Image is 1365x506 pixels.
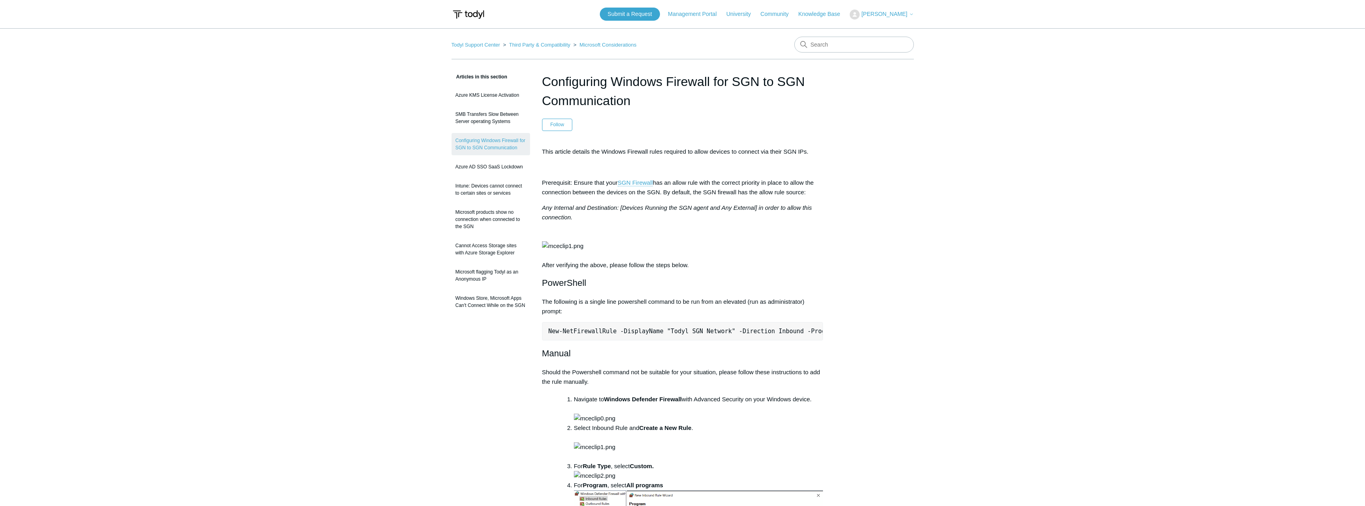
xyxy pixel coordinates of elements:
h2: PowerShell [542,276,823,290]
a: Windows Store, Microsoft Apps Can't Connect While on the SGN [452,291,530,313]
img: mceclip1.png [574,442,615,452]
p: Prerequisit: Ensure that your has an allow rule with the correct priority in place to allow the c... [542,178,823,197]
img: mceclip2.png [574,471,615,481]
li: For , select [574,461,823,481]
a: Azure AD SSO SaaS Lockdown [452,159,530,174]
a: SGN Firewall [618,179,653,186]
span: [PERSON_NAME] [861,11,907,17]
p: After verifying the above, please follow the steps below. [542,203,823,270]
li: Select Inbound Rule and . [574,423,823,461]
h1: Configuring Windows Firewall for SGN to SGN Communication [542,72,823,110]
a: Community [760,10,797,18]
a: University [726,10,758,18]
li: Navigate to with Advanced Security on your Windows device. [574,395,823,423]
a: SMB Transfers Slow Between Server operating Systems [452,107,530,129]
img: mceclip0.png [574,414,615,423]
strong: All programs [626,482,663,488]
input: Search [794,37,914,53]
a: Submit a Request [600,8,660,21]
li: Todyl Support Center [452,42,502,48]
a: Third Party & Compatibility [509,42,570,48]
pre: New-NetFirewallRule -DisplayName "Todyl SGN Network" -Direction Inbound -Program Any -LocalAddres... [542,322,823,340]
a: Microsoft Considerations [579,42,636,48]
strong: Program [583,482,607,488]
strong: Rule Type [583,463,611,469]
span: Articles in this section [452,74,507,80]
strong: Create a New Rule [639,424,691,431]
a: Intune: Devices cannot connect to certain sites or services [452,178,530,201]
strong: Custom. [630,463,654,469]
em: Any Internal and Destination: [Devices Running the SGN agent and Any External] in order to allow ... [542,204,812,221]
p: Should the Powershell command not be suitable for your situation, please follow these instruction... [542,367,823,387]
img: mceclip1.png [542,241,583,251]
p: The following is a single line powershell command to be run from an elevated (run as administrato... [542,297,823,316]
button: Follow Article [542,119,573,131]
a: Azure KMS License Activation [452,88,530,103]
strong: Windows Defender Firewall [604,396,682,402]
a: Management Portal [668,10,725,18]
a: Todyl Support Center [452,42,500,48]
a: Microsoft products show no connection when connected to the SGN [452,205,530,234]
li: Third Party & Compatibility [501,42,572,48]
li: Microsoft Considerations [572,42,636,48]
h2: Manual [542,346,823,360]
img: Todyl Support Center Help Center home page [452,7,485,22]
p: This article details the Windows Firewall rules required to allow devices to connect via their SG... [542,147,823,156]
a: Knowledge Base [798,10,848,18]
a: Microsoft flagging Todyl as an Anonymous IP [452,264,530,287]
a: Cannot Access Storage sites with Azure Storage Explorer [452,238,530,260]
button: [PERSON_NAME] [850,10,913,20]
a: Configuring Windows Firewall for SGN to SGN Communication [452,133,530,155]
